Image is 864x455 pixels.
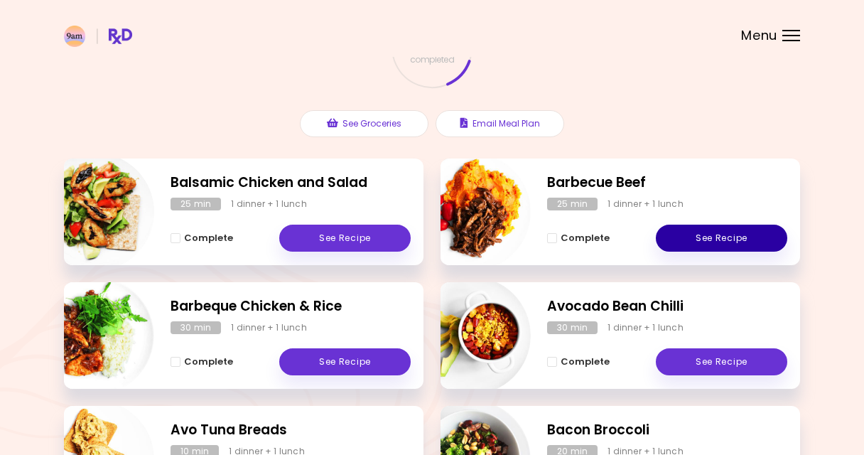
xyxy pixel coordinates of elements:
span: Complete [184,232,233,244]
img: Info - Balsamic Chicken and Salad [36,153,154,271]
img: Info - Avocado Bean Chilli [413,277,531,395]
span: Complete [184,356,233,368]
a: See Recipe - Avocado Bean Chilli [656,348,787,375]
span: completed [410,55,455,64]
a: See Recipe - Barbeque Chicken & Rice [279,348,411,375]
button: Complete - Avocado Bean Chilli [547,353,610,370]
h2: Bacon Broccoli [547,420,787,441]
div: 1 dinner + 1 lunch [607,198,684,210]
div: 30 min [171,321,221,334]
h2: Barbecue Beef [547,173,787,193]
div: 1 dinner + 1 lunch [607,321,684,334]
button: Complete - Barbeque Chicken & Rice [171,353,233,370]
h2: Barbeque Chicken & Rice [171,296,411,317]
img: Info - Barbecue Beef [413,153,531,271]
span: Complete [561,356,610,368]
div: 25 min [171,198,221,210]
img: RxDiet [64,26,132,47]
button: Email Meal Plan [436,110,564,137]
div: 1 dinner + 1 lunch [231,321,307,334]
a: See Recipe - Balsamic Chicken and Salad [279,225,411,252]
h2: Avocado Bean Chilli [547,296,787,317]
img: Info - Barbeque Chicken & Rice [36,277,154,395]
div: 1 dinner + 1 lunch [231,198,307,210]
span: Menu [741,29,777,42]
span: Complete [561,232,610,244]
button: Complete - Balsamic Chicken and Salad [171,230,233,247]
button: See Groceries [300,110,428,137]
h2: Balsamic Chicken and Salad [171,173,411,193]
h2: Avo Tuna Breads [171,420,411,441]
div: 30 min [547,321,598,334]
button: Complete - Barbecue Beef [547,230,610,247]
a: See Recipe - Barbecue Beef [656,225,787,252]
div: 25 min [547,198,598,210]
